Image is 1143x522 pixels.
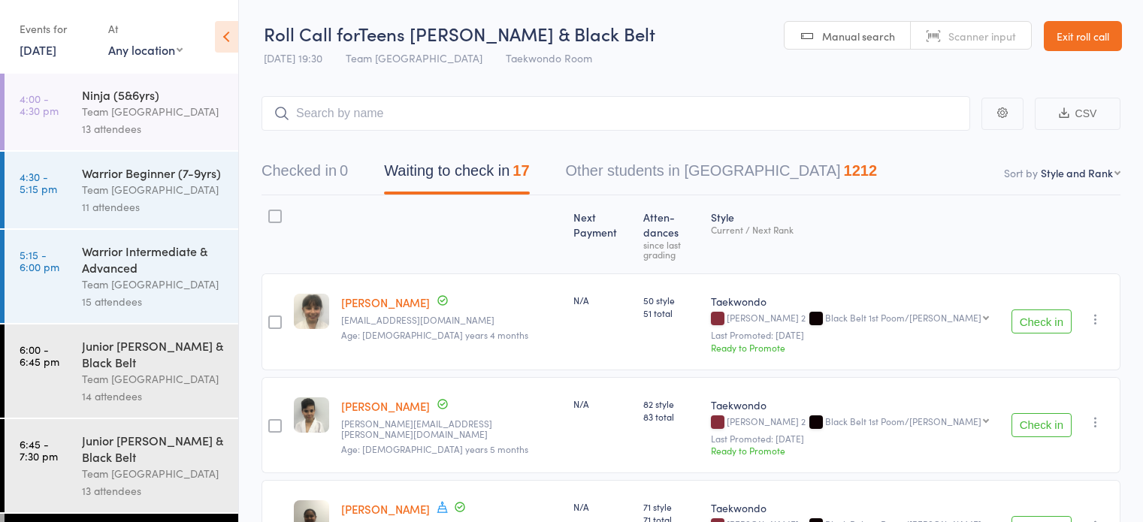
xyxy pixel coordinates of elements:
[643,397,699,410] span: 82 style
[20,92,59,116] time: 4:00 - 4:30 pm
[5,324,238,418] a: 6:00 -6:45 pmJunior [PERSON_NAME] & Black BeltTeam [GEOGRAPHIC_DATA]14 attendees
[711,500,999,515] div: Taekwondo
[384,155,529,195] button: Waiting to check in17
[82,482,225,499] div: 13 attendees
[82,86,225,103] div: Ninja (5&6yrs)
[637,202,705,267] div: Atten­dances
[341,294,430,310] a: [PERSON_NAME]
[643,306,699,319] span: 51 total
[711,416,999,429] div: [PERSON_NAME] 2
[358,21,655,46] span: Teens [PERSON_NAME] & Black Belt
[822,29,895,44] span: Manual search
[20,438,58,462] time: 6:45 - 7:30 pm
[5,230,238,323] a: 5:15 -6:00 pmWarrior Intermediate & AdvancedTeam [GEOGRAPHIC_DATA]15 attendees
[82,198,225,216] div: 11 attendees
[20,343,59,367] time: 6:00 - 6:45 pm
[506,50,592,65] span: Taekwondo Room
[825,312,981,322] div: Black Belt 1st Poom/[PERSON_NAME]
[346,50,482,65] span: Team [GEOGRAPHIC_DATA]
[20,41,56,58] a: [DATE]
[711,294,999,309] div: Taekwondo
[341,398,430,414] a: [PERSON_NAME]
[341,418,561,440] small: vince.lotito@ardorfoodco.com.au
[513,162,529,179] div: 17
[264,50,322,65] span: [DATE] 19:30
[643,500,699,513] span: 71 style
[844,162,878,179] div: 1212
[566,155,878,195] button: Other students in [GEOGRAPHIC_DATA]1212
[573,397,630,410] div: N/A
[341,501,430,517] a: [PERSON_NAME]
[5,74,238,150] a: 4:00 -4:30 pmNinja (5&6yrs)Team [GEOGRAPHIC_DATA]13 attendees
[341,315,561,325] small: veraklf@hotmail.com
[1011,309,1072,333] button: Check in
[711,225,999,234] div: Current / Next Rank
[711,341,999,354] div: Ready to Promote
[82,276,225,293] div: Team [GEOGRAPHIC_DATA]
[5,419,238,512] a: 6:45 -7:30 pmJunior [PERSON_NAME] & Black BeltTeam [GEOGRAPHIC_DATA]13 attendees
[711,330,999,340] small: Last Promoted: [DATE]
[948,29,1016,44] span: Scanner input
[294,294,329,329] img: image1559112311.png
[1004,165,1038,180] label: Sort by
[1044,21,1122,51] a: Exit roll call
[1035,98,1120,130] button: CSV
[711,397,999,412] div: Taekwondo
[705,202,1005,267] div: Style
[567,202,637,267] div: Next Payment
[82,120,225,137] div: 13 attendees
[20,249,59,273] time: 5:15 - 6:00 pm
[82,103,225,120] div: Team [GEOGRAPHIC_DATA]
[82,388,225,405] div: 14 attendees
[5,152,238,228] a: 4:30 -5:15 pmWarrior Beginner (7-9yrs)Team [GEOGRAPHIC_DATA]11 attendees
[573,500,630,513] div: N/A
[82,293,225,310] div: 15 attendees
[825,416,981,426] div: Black Belt 1st Poom/[PERSON_NAME]
[643,294,699,306] span: 50 style
[108,41,183,58] div: Any location
[262,155,348,195] button: Checked in0
[82,432,225,465] div: Junior [PERSON_NAME] & Black Belt
[20,17,93,41] div: Events for
[573,294,630,306] div: N/A
[1011,413,1072,437] button: Check in
[643,240,699,259] div: since last grading
[1041,165,1113,180] div: Style and Rank
[264,21,358,46] span: Roll Call for
[108,17,183,41] div: At
[82,243,225,276] div: Warrior Intermediate & Advanced
[82,181,225,198] div: Team [GEOGRAPHIC_DATA]
[341,328,528,341] span: Age: [DEMOGRAPHIC_DATA] years 4 months
[20,170,57,195] time: 4:30 - 5:15 pm
[711,433,999,444] small: Last Promoted: [DATE]
[711,444,999,457] div: Ready to Promote
[82,465,225,482] div: Team [GEOGRAPHIC_DATA]
[82,164,225,181] div: Warrior Beginner (7-9yrs)
[340,162,348,179] div: 0
[262,96,970,131] input: Search by name
[341,442,528,455] span: Age: [DEMOGRAPHIC_DATA] years 5 months
[82,370,225,388] div: Team [GEOGRAPHIC_DATA]
[82,337,225,370] div: Junior [PERSON_NAME] & Black Belt
[711,312,999,325] div: [PERSON_NAME] 2
[294,397,329,433] img: image1620371032.png
[643,410,699,423] span: 83 total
